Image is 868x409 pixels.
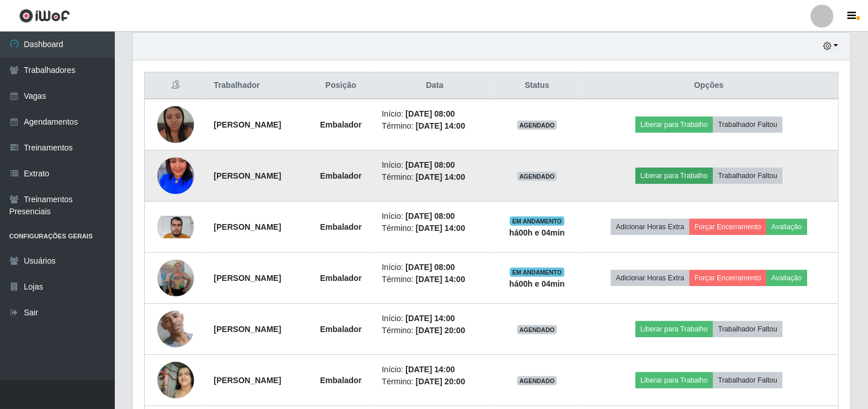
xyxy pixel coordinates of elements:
li: Término: [382,171,487,183]
li: Início: [382,210,487,222]
img: 1703894885814.jpeg [157,288,194,370]
time: [DATE] 14:00 [416,275,465,284]
time: [DATE] 08:00 [405,263,455,272]
img: CoreUI Logo [19,9,70,23]
time: [DATE] 08:00 [405,109,455,118]
th: Posição [307,72,375,99]
button: Liberar para Trabalho [635,168,713,184]
button: Liberar para Trabalho [635,321,713,337]
button: Avaliação [766,270,807,286]
button: Liberar para Trabalho [635,372,713,388]
strong: Embalador [320,171,362,180]
time: [DATE] 14:00 [416,223,465,233]
button: Trabalhador Faltou [713,168,782,184]
span: AGENDADO [517,172,557,181]
li: Início: [382,261,487,273]
button: Adicionar Horas Extra [611,219,689,235]
time: [DATE] 08:00 [405,211,455,221]
span: EM ANDAMENTO [510,217,564,226]
th: Opções [580,72,839,99]
button: Liberar para Trabalho [635,117,713,133]
strong: há 00 h e 04 min [509,228,565,237]
strong: [PERSON_NAME] [214,273,281,283]
button: Avaliação [766,219,807,235]
img: 1707916036047.jpeg [157,356,194,404]
strong: Embalador [320,120,362,129]
strong: há 00 h e 04 min [509,279,565,288]
time: [DATE] 14:00 [416,121,465,130]
li: Término: [382,376,487,388]
time: [DATE] 20:00 [416,326,465,335]
th: Data [375,72,494,99]
time: [DATE] 14:00 [405,314,455,323]
li: Término: [382,273,487,285]
time: [DATE] 20:00 [416,377,465,386]
strong: Embalador [320,222,362,231]
time: [DATE] 14:00 [405,365,455,374]
strong: [PERSON_NAME] [214,222,281,231]
strong: Embalador [320,376,362,385]
th: Trabalhador [207,72,307,99]
strong: Embalador [320,273,362,283]
time: [DATE] 08:00 [405,160,455,169]
li: Término: [382,325,487,337]
li: Início: [382,312,487,325]
li: Início: [382,108,487,120]
span: AGENDADO [517,376,557,385]
button: Trabalhador Faltou [713,117,782,133]
time: [DATE] 14:00 [416,172,465,182]
img: 1744807686842.jpeg [157,216,194,238]
strong: [PERSON_NAME] [214,120,281,129]
button: Trabalhador Faltou [713,321,782,337]
button: Forçar Encerramento [689,270,766,286]
button: Adicionar Horas Extra [611,270,689,286]
span: AGENDADO [517,325,557,334]
li: Início: [382,159,487,171]
button: Trabalhador Faltou [713,372,782,388]
th: Status [494,72,579,99]
strong: [PERSON_NAME] [214,171,281,180]
span: EM ANDAMENTO [510,268,564,277]
li: Término: [382,222,487,234]
li: Início: [382,364,487,376]
img: 1747678761678.jpeg [157,260,194,296]
button: Forçar Encerramento [689,219,766,235]
strong: [PERSON_NAME] [214,325,281,334]
span: AGENDADO [517,121,557,130]
img: 1736158930599.jpeg [157,136,194,216]
strong: Embalador [320,325,362,334]
li: Término: [382,120,487,132]
img: 1728315936790.jpeg [157,100,194,149]
strong: [PERSON_NAME] [214,376,281,385]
